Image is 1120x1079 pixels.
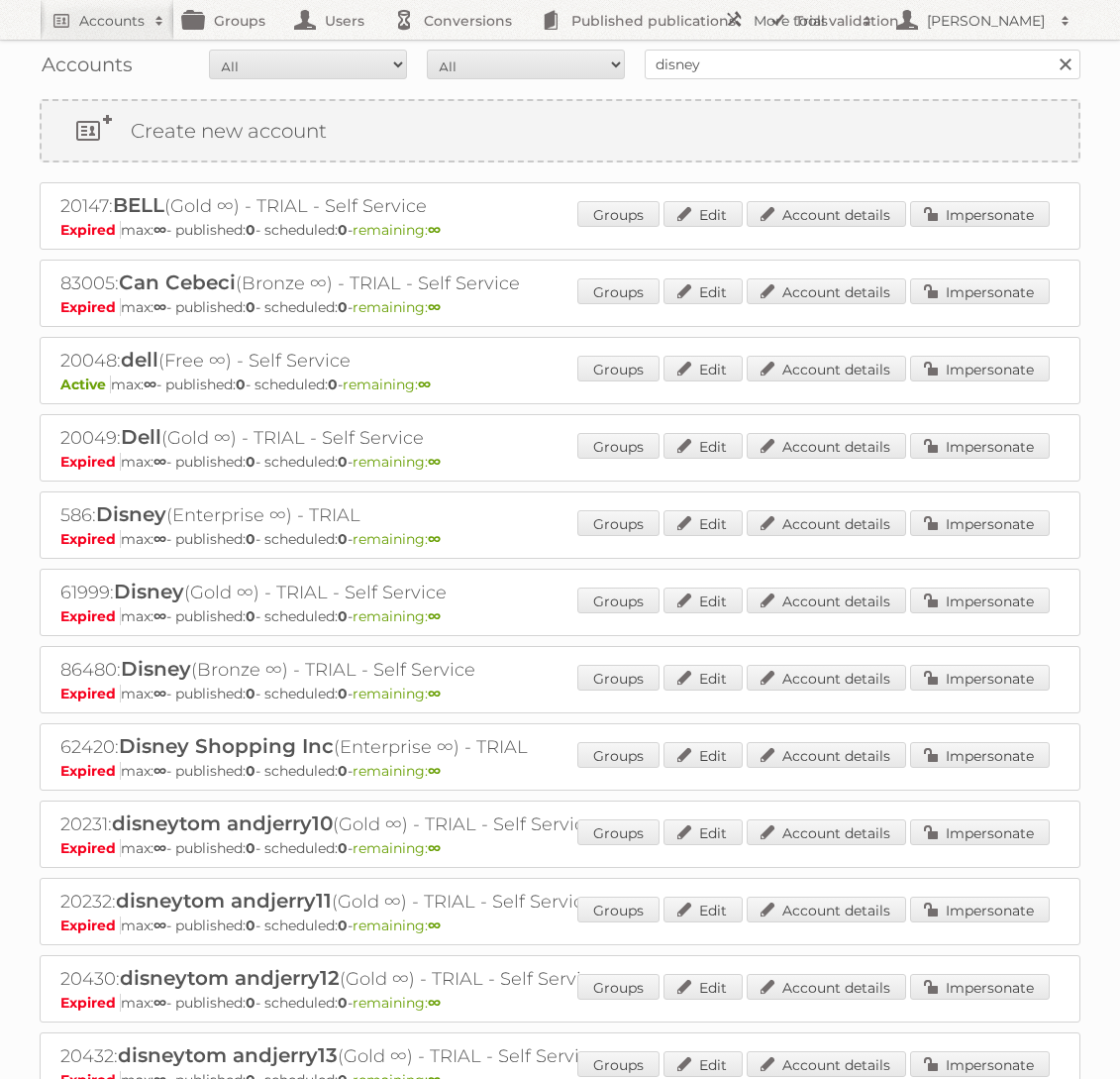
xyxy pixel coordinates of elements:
h2: 20430: (Gold ∞) - TRIAL - Self Service [60,966,754,992]
h2: 20049: (Gold ∞) - TRIAL - Self Service [60,425,754,451]
span: Expired [60,298,121,316]
p: max: - published: - scheduled: - [60,839,1060,857]
strong: 0 [246,839,255,857]
a: Impersonate [910,1051,1050,1077]
strong: ∞ [428,839,441,857]
span: Disney [121,657,191,681]
a: Impersonate [910,201,1050,227]
a: Groups [577,819,660,845]
p: max: - published: - scheduled: - [60,376,1060,393]
span: Dell [121,425,161,449]
span: Expired [60,607,121,625]
span: Expired [60,453,121,471]
strong: 0 [338,994,348,1012]
a: Groups [577,201,660,227]
strong: ∞ [153,917,166,934]
a: Account details [747,201,906,227]
a: Edit [663,742,743,768]
a: Impersonate [910,897,1050,922]
p: max: - published: - scheduled: - [60,685,1060,702]
span: Expired [60,685,121,702]
strong: 0 [246,453,255,471]
a: Edit [663,819,743,845]
h2: 20232: (Gold ∞) - TRIAL - Self Service [60,889,754,915]
strong: ∞ [153,839,166,857]
span: remaining: [353,917,441,934]
strong: ∞ [153,762,166,780]
span: remaining: [353,762,441,780]
strong: 0 [246,221,255,239]
strong: ∞ [418,376,431,393]
h2: More tools [754,11,853,31]
span: disneytom andjerry13 [118,1043,338,1067]
strong: ∞ [428,685,441,702]
strong: ∞ [428,221,441,239]
strong: ∞ [428,298,441,316]
strong: 0 [338,685,348,702]
p: max: - published: - scheduled: - [60,607,1060,625]
span: Expired [60,994,121,1012]
p: max: - published: - scheduled: - [60,298,1060,316]
a: Impersonate [910,278,1050,304]
strong: 0 [338,298,348,316]
strong: 0 [338,762,348,780]
a: Account details [747,356,906,381]
a: Impersonate [910,665,1050,691]
a: Edit [663,897,743,922]
span: Disney Shopping Inc [119,734,334,758]
h2: Accounts [79,11,145,31]
h2: 20231: (Gold ∞) - TRIAL - Self Service [60,811,754,837]
strong: ∞ [428,607,441,625]
h2: 20432: (Gold ∞) - TRIAL - Self Service [60,1043,754,1069]
p: max: - published: - scheduled: - [60,917,1060,934]
span: remaining: [343,376,431,393]
p: max: - published: - scheduled: - [60,994,1060,1012]
a: Impersonate [910,819,1050,845]
span: Active [60,376,111,393]
strong: 0 [246,917,255,934]
p: max: - published: - scheduled: - [60,221,1060,239]
span: remaining: [353,685,441,702]
span: Disney [114,580,184,603]
h2: 62420: (Enterprise ∞) - TRIAL [60,734,754,760]
strong: 0 [246,607,255,625]
h2: 20048: (Free ∞) - Self Service [60,348,754,374]
strong: 0 [338,530,348,548]
h2: 86480: (Bronze ∞) - TRIAL - Self Service [60,657,754,683]
strong: 0 [338,607,348,625]
a: Impersonate [910,742,1050,768]
strong: 0 [236,376,246,393]
span: remaining: [353,994,441,1012]
strong: ∞ [428,530,441,548]
p: max: - published: - scheduled: - [60,453,1060,471]
strong: 0 [246,762,255,780]
strong: ∞ [153,530,166,548]
span: Expired [60,530,121,548]
a: Groups [577,588,660,613]
a: Edit [663,974,743,1000]
span: Expired [60,839,121,857]
a: Account details [747,433,906,459]
strong: ∞ [153,298,166,316]
strong: ∞ [428,762,441,780]
span: disneytom andjerry10 [112,811,333,835]
a: Account details [747,897,906,922]
span: dell [121,348,158,372]
a: Groups [577,433,660,459]
a: Edit [663,356,743,381]
span: remaining: [353,607,441,625]
strong: 0 [338,839,348,857]
span: Expired [60,762,121,780]
span: remaining: [353,221,441,239]
a: Groups [577,278,660,304]
a: Edit [663,510,743,536]
span: remaining: [353,453,441,471]
span: disneytom andjerry11 [116,889,332,913]
a: Account details [747,1051,906,1077]
a: Groups [577,974,660,1000]
a: Impersonate [910,356,1050,381]
p: max: - published: - scheduled: - [60,762,1060,780]
a: Account details [747,665,906,691]
h2: 20147: (Gold ∞) - TRIAL - Self Service [60,193,754,219]
span: remaining: [353,839,441,857]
